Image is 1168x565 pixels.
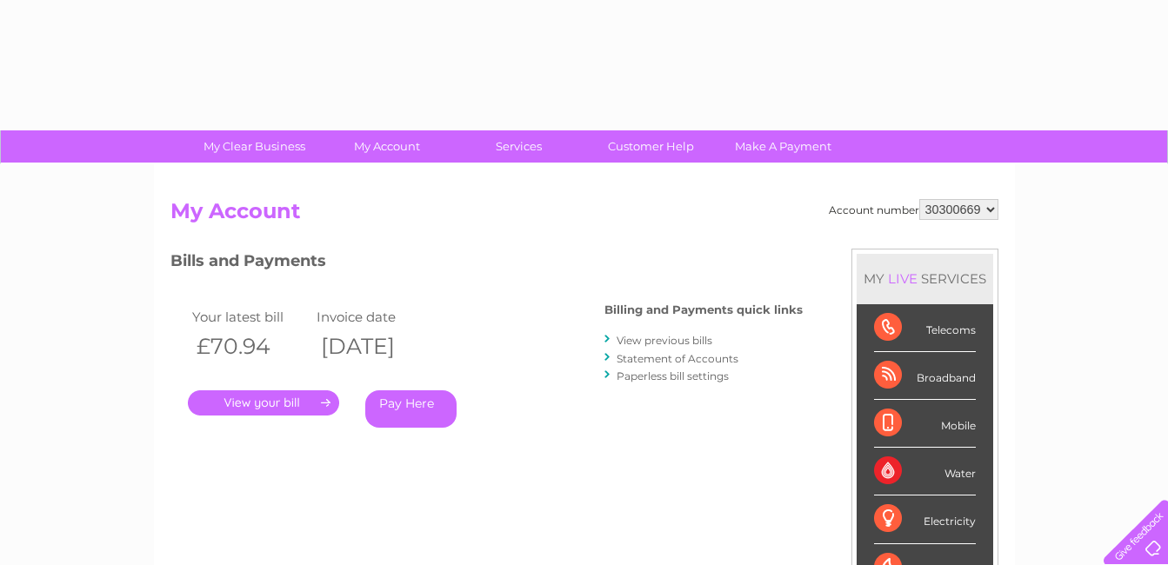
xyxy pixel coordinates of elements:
h3: Bills and Payments [170,249,803,279]
a: View previous bills [617,334,712,347]
div: LIVE [884,270,921,287]
div: MY SERVICES [857,254,993,303]
div: Broadband [874,352,976,400]
th: [DATE] [312,329,437,364]
div: Account number [829,199,998,220]
a: Paperless bill settings [617,369,729,382]
a: . [188,390,339,415]
a: Pay Here [365,390,457,428]
a: Services [447,130,591,163]
div: Water [874,448,976,495]
th: £70.94 [188,329,313,364]
div: Telecoms [874,304,976,352]
div: Mobile [874,400,976,448]
a: My Clear Business [183,130,326,163]
div: Electricity [874,495,976,543]
td: Your latest bill [188,305,313,329]
a: Statement of Accounts [617,352,738,365]
a: Customer Help [579,130,723,163]
a: My Account [315,130,458,163]
h2: My Account [170,199,998,232]
h4: Billing and Payments quick links [604,303,803,316]
td: Invoice date [312,305,437,329]
a: Make A Payment [711,130,855,163]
